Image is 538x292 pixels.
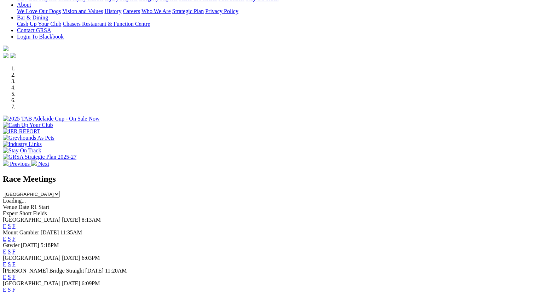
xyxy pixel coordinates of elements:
span: Expert [3,210,18,216]
span: Mount Gambier [3,229,39,235]
a: Previous [3,161,31,167]
span: 6:09PM [82,280,100,286]
a: Login To Blackbook [17,34,64,40]
div: About [17,8,535,14]
a: F [12,261,16,267]
img: IER REPORT [3,128,40,135]
span: Date [18,204,29,210]
span: [DATE] [41,229,59,235]
img: twitter.svg [10,53,16,58]
span: Fields [33,210,47,216]
a: E [3,236,6,242]
span: 8:13AM [82,217,101,223]
span: [GEOGRAPHIC_DATA] [3,217,60,223]
a: F [12,223,16,229]
a: Cash Up Your Club [17,21,61,27]
a: We Love Our Dogs [17,8,61,14]
a: Careers [123,8,140,14]
span: 11:20AM [105,268,127,274]
span: Venue [3,204,17,210]
a: F [12,236,16,242]
a: S [8,261,11,267]
a: Strategic Plan [172,8,204,14]
span: Loading... [3,198,26,204]
a: Chasers Restaurant & Function Centre [63,21,150,27]
a: Privacy Policy [205,8,238,14]
img: chevron-left-pager-white.svg [3,160,8,166]
a: S [8,249,11,255]
span: Short [19,210,32,216]
span: 5:18PM [41,242,59,248]
a: History [104,8,121,14]
span: Next [38,161,49,167]
img: Industry Links [3,141,42,147]
a: About [17,2,31,8]
img: facebook.svg [3,53,8,58]
a: Next [31,161,49,167]
img: Greyhounds As Pets [3,135,54,141]
div: Bar & Dining [17,21,535,27]
img: Cash Up Your Club [3,122,53,128]
span: [DATE] [85,268,104,274]
img: 2025 TAB Adelaide Cup - On Sale Now [3,116,100,122]
a: E [3,223,6,229]
a: E [3,274,6,280]
span: [PERSON_NAME] Bridge Straight [3,268,84,274]
img: GRSA Strategic Plan 2025-27 [3,154,76,160]
a: F [12,274,16,280]
a: E [3,249,6,255]
a: Contact GRSA [17,27,51,33]
span: [DATE] [62,280,80,286]
a: S [8,223,11,229]
a: S [8,236,11,242]
h2: Race Meetings [3,174,535,184]
span: [DATE] [62,255,80,261]
span: 6:03PM [82,255,100,261]
span: [DATE] [21,242,39,248]
img: logo-grsa-white.png [3,46,8,51]
span: R1 Start [30,204,49,210]
img: Stay On Track [3,147,41,154]
span: [GEOGRAPHIC_DATA] [3,280,60,286]
span: 11:35AM [60,229,82,235]
span: Gawler [3,242,19,248]
span: Previous [10,161,30,167]
span: [DATE] [62,217,80,223]
img: chevron-right-pager-white.svg [31,160,37,166]
a: S [8,274,11,280]
a: Who We Are [141,8,171,14]
span: [GEOGRAPHIC_DATA] [3,255,60,261]
a: Bar & Dining [17,14,48,21]
a: F [12,249,16,255]
a: Vision and Values [62,8,103,14]
a: E [3,261,6,267]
